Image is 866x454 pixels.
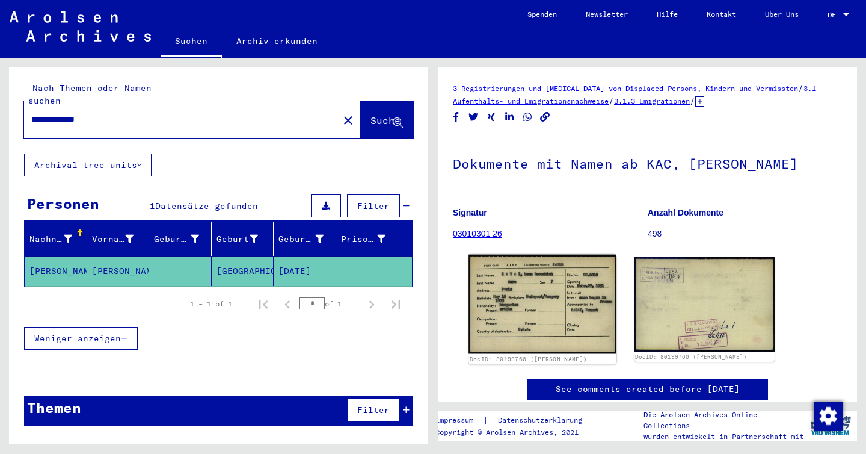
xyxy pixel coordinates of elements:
[488,414,597,427] a: Datenschutzerklärung
[435,414,483,427] a: Impressum
[357,405,390,415] span: Filter
[24,154,152,176] button: Archival tree units
[521,110,534,125] button: Share on WhatsApp
[25,222,87,256] mat-header-cell: Nachname
[828,11,841,19] span: DE
[468,255,616,354] img: 001.jpg
[27,193,99,214] div: Personen
[341,229,401,249] div: Prisoner #
[556,383,740,396] a: See comments created before [DATE]
[435,414,597,427] div: |
[808,411,853,441] img: yv_logo.png
[341,113,355,128] mat-icon: close
[503,110,516,125] button: Share on LinkedIn
[341,233,386,246] div: Prisoner #
[384,292,408,316] button: Last page
[347,194,400,217] button: Filter
[643,409,805,431] p: Die Arolsen Archives Online-Collections
[453,136,842,189] h1: Dokumente mit Namen ab KAC, [PERSON_NAME]
[92,229,149,249] div: Vorname
[278,233,324,246] div: Geburtsdatum
[154,233,199,246] div: Geburtsname
[299,298,360,309] div: of 1
[635,353,747,360] a: DocID: 80199760 ([PERSON_NAME])
[274,222,336,256] mat-header-cell: Geburtsdatum
[648,208,723,217] b: Anzahl Dokumente
[453,229,502,238] a: 03010301 26
[347,399,400,421] button: Filter
[92,233,134,246] div: Vorname
[27,397,81,418] div: Themen
[29,233,72,246] div: Nachname
[87,222,150,256] mat-header-cell: Vorname
[609,95,614,106] span: /
[216,229,274,249] div: Geburt‏
[150,201,155,211] span: 1
[154,229,214,249] div: Geburtsname
[155,201,258,211] span: Datensätze gefunden
[336,108,360,132] button: Clear
[814,402,843,431] img: Zustimmung ändern
[275,292,299,316] button: Previous page
[690,95,695,106] span: /
[161,26,222,58] a: Suchen
[25,257,87,286] mat-cell: [PERSON_NAME]
[648,228,842,240] p: 498
[360,101,413,138] button: Suche
[467,110,480,125] button: Share on Twitter
[251,292,275,316] button: First page
[190,299,232,309] div: 1 – 1 of 1
[435,427,597,438] p: Copyright © Arolsen Archives, 2021
[450,110,462,125] button: Share on Facebook
[485,110,498,125] button: Share on Xing
[453,84,798,93] a: 3 Registrierungen und [MEDICAL_DATA] von Displaced Persons, Kindern und Vermissten
[24,327,138,350] button: Weniger anzeigen
[34,333,121,344] span: Weniger anzeigen
[360,292,384,316] button: Next page
[222,26,332,55] a: Archiv erkunden
[539,110,551,125] button: Copy link
[336,222,413,256] mat-header-cell: Prisoner #
[216,233,259,246] div: Geburt‏
[278,229,339,249] div: Geburtsdatum
[357,201,390,211] span: Filter
[149,222,212,256] mat-header-cell: Geburtsname
[212,222,274,256] mat-header-cell: Geburt‏
[643,431,805,442] p: wurden entwickelt in Partnerschaft mit
[212,257,274,286] mat-cell: [GEOGRAPHIC_DATA]
[274,257,336,286] mat-cell: [DATE]
[453,208,487,217] b: Signatur
[634,257,775,352] img: 002.jpg
[29,229,87,249] div: Nachname
[10,11,151,42] img: Arolsen_neg.svg
[614,96,690,105] a: 3.1.3 Emigrationen
[470,355,587,362] a: DocID: 80199760 ([PERSON_NAME])
[28,82,152,106] mat-label: Nach Themen oder Namen suchen
[370,114,401,126] span: Suche
[87,257,150,286] mat-cell: [PERSON_NAME]
[798,82,803,93] span: /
